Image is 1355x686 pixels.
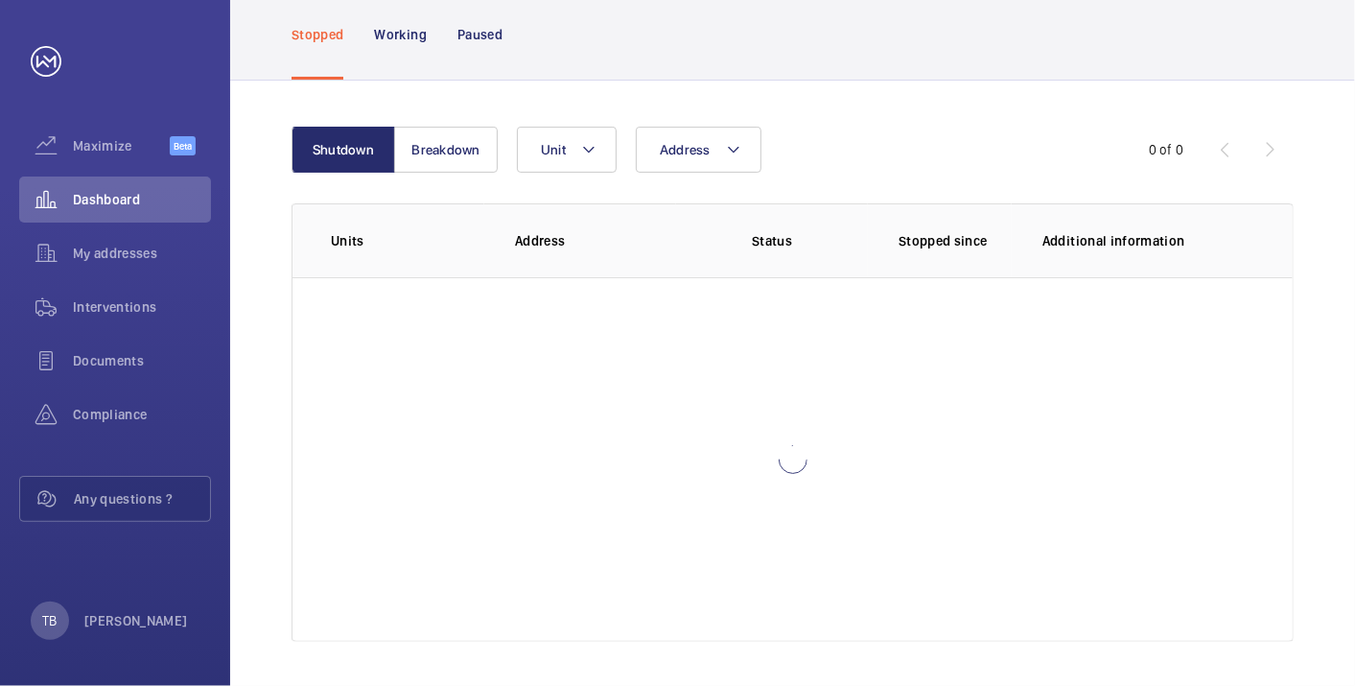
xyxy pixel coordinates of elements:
span: Documents [73,351,211,370]
p: Working [374,25,426,44]
span: Unit [541,142,566,157]
button: Breakdown [394,127,498,173]
span: Address [660,142,711,157]
p: Status [689,231,854,250]
span: Compliance [73,405,211,424]
p: Address [515,231,676,250]
p: Units [331,231,484,250]
p: Stopped [292,25,343,44]
span: Maximize [73,136,170,155]
span: Any questions ? [74,489,210,509]
button: Unit [517,127,617,173]
div: 0 of 0 [1149,140,1183,159]
p: Additional information [1042,231,1254,250]
p: [PERSON_NAME] [84,611,188,630]
button: Shutdown [292,127,395,173]
p: Paused [457,25,502,44]
span: Dashboard [73,190,211,209]
p: TB [42,611,57,630]
button: Address [636,127,761,173]
p: Stopped since [899,231,1012,250]
span: Interventions [73,297,211,317]
span: Beta [170,136,196,155]
span: My addresses [73,244,211,263]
